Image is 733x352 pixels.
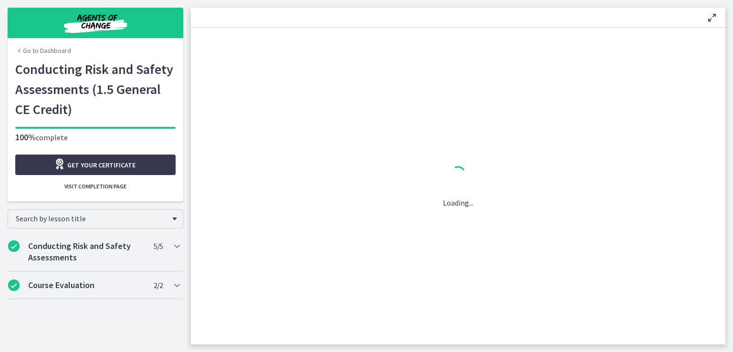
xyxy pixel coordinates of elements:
[443,164,473,186] div: 1
[28,240,145,263] h2: Conducting Risk and Safety Assessments
[154,240,163,252] span: 5 / 5
[15,179,176,194] button: Visit completion page
[67,159,136,171] span: Get your certificate
[8,209,183,228] div: Search by lesson title
[443,197,473,208] p: Loading...
[15,155,176,175] a: Get your certificate
[54,158,67,170] i: Opens in a new window
[28,280,145,291] h2: Course Evaluation
[38,11,153,34] img: Agents of Change
[64,183,126,190] span: Visit completion page
[8,240,20,252] i: Completed
[15,132,36,143] span: 100%
[16,214,168,223] span: Search by lesson title
[154,280,163,291] span: 2 / 2
[15,132,176,143] p: complete
[8,280,20,291] i: Completed
[15,46,71,55] a: Go to Dashboard
[15,59,176,119] h1: Conducting Risk and Safety Assessments (1.5 General CE Credit)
